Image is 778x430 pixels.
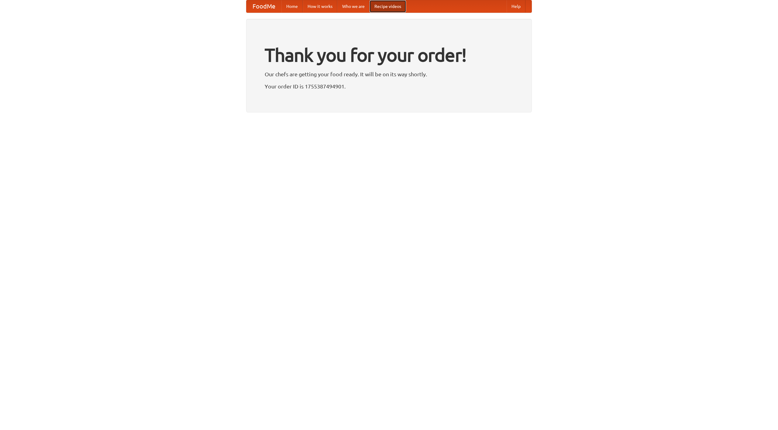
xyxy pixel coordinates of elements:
a: FoodMe [246,0,281,12]
p: Our chefs are getting your food ready. It will be on its way shortly. [265,70,513,79]
a: Home [281,0,303,12]
a: How it works [303,0,337,12]
a: Help [507,0,525,12]
a: Recipe videos [370,0,406,12]
h1: Thank you for your order! [265,40,513,70]
a: Who we are [337,0,370,12]
p: Your order ID is 1755387494901. [265,82,513,91]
